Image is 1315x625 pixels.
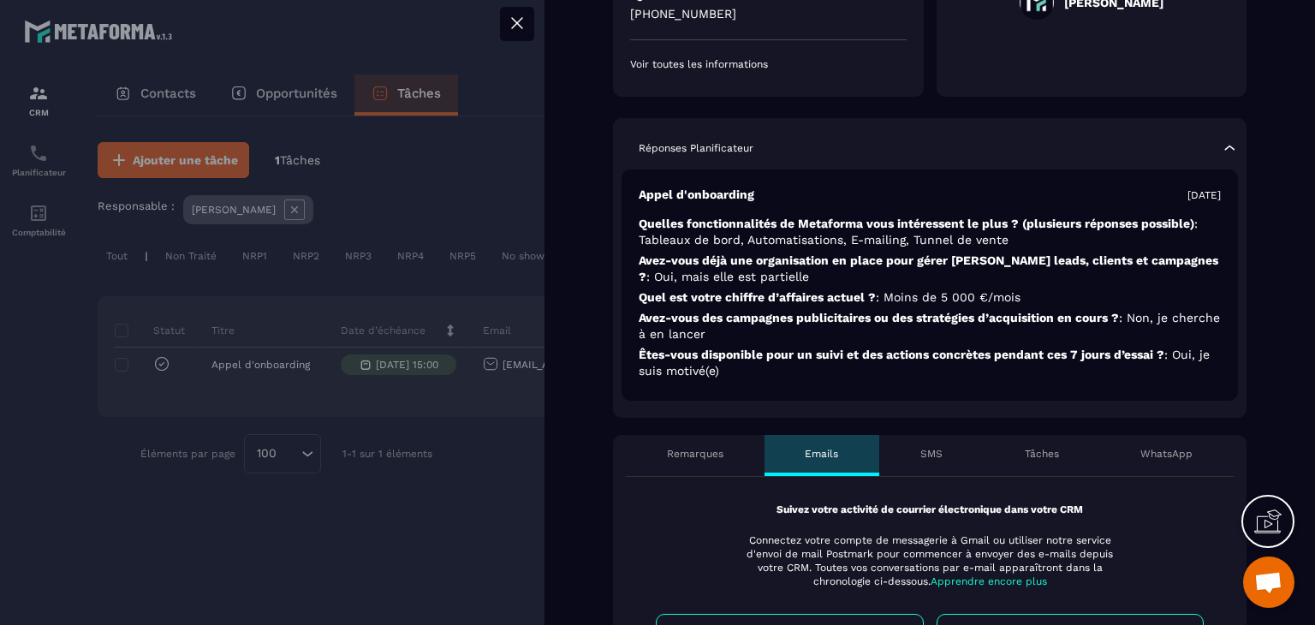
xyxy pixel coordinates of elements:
p: Avez-vous déjà une organisation en place pour gérer [PERSON_NAME] leads, clients et campagnes ? [639,253,1221,285]
p: Connectez votre compte de messagerie à Gmail ou utiliser notre service d'envoi de mail Postmark p... [735,533,1124,588]
p: [DATE] [1187,188,1221,202]
p: Suivez votre activité de courrier électronique dans votre CRM [656,503,1204,516]
p: Tâches [1025,447,1059,461]
p: Réponses Planificateur [639,141,753,155]
p: WhatsApp [1140,447,1193,461]
p: Avez-vous des campagnes publicitaires ou des stratégies d’acquisition en cours ? [639,310,1221,342]
p: [PHONE_NUMBER] [630,6,907,22]
p: Quel est votre chiffre d’affaires actuel ? [639,289,1221,306]
p: Quelles fonctionnalités de Metaforma vous intéressent le plus ? (plusieurs réponses possible) [639,216,1221,248]
div: Ouvrir le chat [1243,557,1294,608]
p: Appel d'onboarding [639,187,754,203]
p: Remarques [667,447,723,461]
span: : Moins de 5 000 €/mois [876,290,1020,304]
p: Voir toutes les informations [630,57,907,71]
p: Êtes-vous disponible pour un suivi et des actions concrètes pendant ces 7 jours d’essai ? [639,347,1221,379]
p: SMS [920,447,943,461]
p: Emails [805,447,838,461]
span: Apprendre encore plus [931,575,1047,587]
span: : Oui, mais elle est partielle [646,270,809,283]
